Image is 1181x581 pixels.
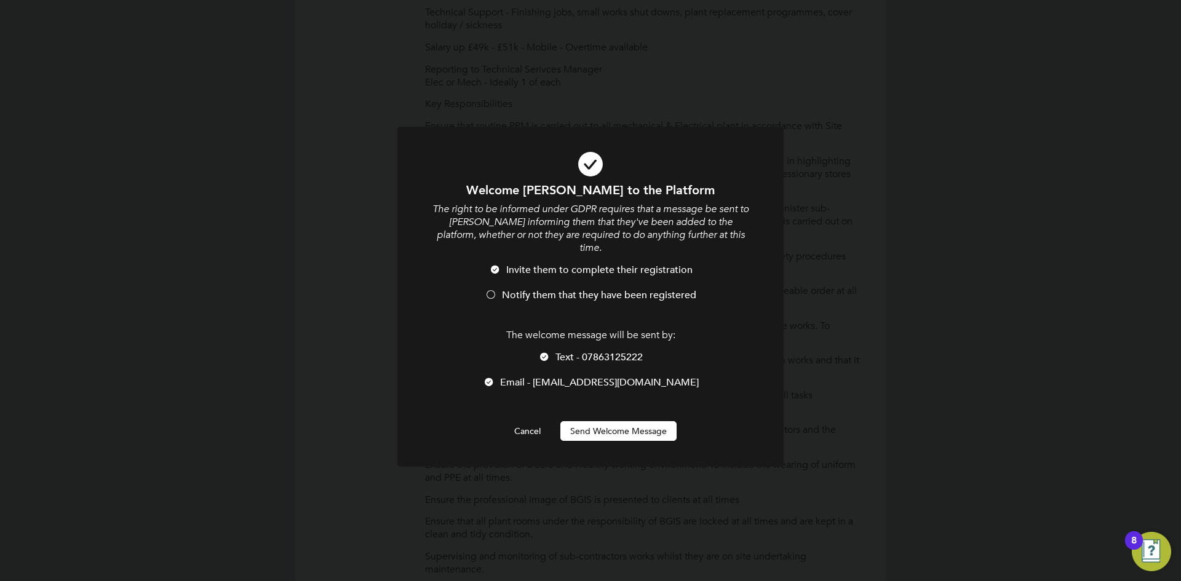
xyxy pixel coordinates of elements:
span: Invite them to complete their registration [506,264,693,276]
span: Text - 07863125222 [555,351,643,363]
button: Open Resource Center, 8 new notifications [1132,532,1171,571]
span: Email - [EMAIL_ADDRESS][DOMAIN_NAME] [500,376,699,389]
button: Send Welcome Message [560,421,677,441]
div: 8 [1131,540,1137,556]
h1: Welcome [PERSON_NAME] to the Platform [431,182,750,198]
span: Notify them that they have been registered [502,289,696,301]
i: The right to be informed under GDPR requires that a message be sent to [PERSON_NAME] informing th... [432,203,749,253]
p: The welcome message will be sent by: [431,329,750,342]
button: Cancel [504,421,551,441]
